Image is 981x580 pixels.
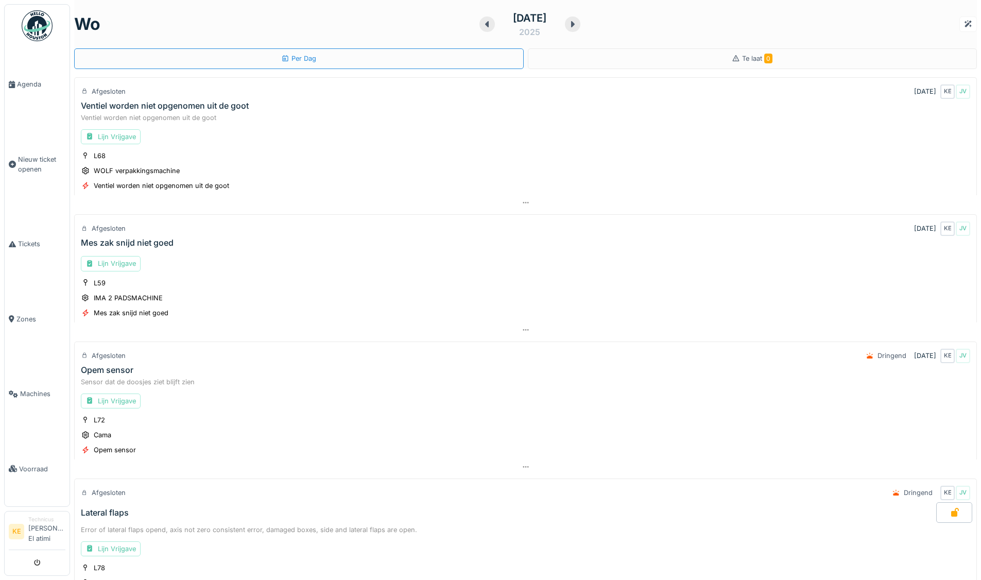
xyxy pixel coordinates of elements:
div: Dringend [904,488,933,498]
div: Afgesloten [92,87,126,96]
li: [PERSON_NAME] El atimi [28,516,65,548]
div: Lateral flaps [81,508,129,518]
div: Opem sensor [94,445,136,455]
div: Lijn Vrijgave [81,129,141,144]
li: KE [9,524,24,539]
div: Cama [94,430,111,440]
div: WOLF verpakkingsmachine [94,166,180,176]
div: Afgesloten [92,488,126,498]
div: JV [956,349,970,363]
span: Tickets [18,239,65,249]
div: 2025 [519,26,540,38]
a: Voorraad [5,432,70,506]
span: Agenda [17,79,65,89]
a: Zones [5,282,70,356]
span: Voorraad [19,464,65,474]
div: KE [940,486,955,500]
div: [DATE] [914,351,936,361]
div: Lijn Vrijgave [81,256,141,271]
div: IMA 2 PADSMACHINE [94,293,163,303]
div: L68 [94,151,106,161]
div: JV [956,486,970,500]
span: 0 [764,54,772,63]
h1: wo [74,14,100,34]
span: Te laat [742,55,772,62]
div: Afgesloten [92,351,126,361]
div: [DATE] [914,87,936,96]
div: L78 [94,563,105,573]
div: Per Dag [281,54,316,63]
span: Machines [20,389,65,399]
div: Ventiel worden niet opgenomen uit de goot [81,113,970,123]
div: Opem sensor [81,365,133,375]
a: Tickets [5,207,70,281]
div: Lijn Vrijgave [81,541,141,556]
a: Agenda [5,47,70,122]
div: Ventiel worden niet opgenomen uit de goot [94,181,229,191]
span: Nieuw ticket openen [18,155,65,174]
span: Zones [16,314,65,324]
a: KE Technicus[PERSON_NAME] El atimi [9,516,65,550]
div: Afgesloten [92,224,126,233]
div: Mes zak snijd niet goed [81,238,174,248]
div: JV [956,84,970,99]
div: [DATE] [513,10,546,26]
div: Ventiel worden niet opgenomen uit de goot [81,101,249,111]
div: Dringend [877,351,906,361]
img: Badge_color-CXgf-gQk.svg [22,10,53,41]
div: KE [940,221,955,236]
div: L72 [94,415,105,425]
div: Error of lateral flaps opend, axis not zero consistent error, damaged boxes, side and lateral fla... [81,525,970,535]
div: Technicus [28,516,65,523]
div: Lijn Vrijgave [81,394,141,408]
div: Sensor dat de doosjes ziet blijft zien [81,377,970,387]
a: Nieuw ticket openen [5,122,70,207]
div: Mes zak snijd niet goed [94,308,168,318]
div: JV [956,221,970,236]
div: KE [940,349,955,363]
div: L59 [94,278,106,288]
a: Machines [5,356,70,431]
div: KE [940,84,955,99]
div: [DATE] [914,224,936,233]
